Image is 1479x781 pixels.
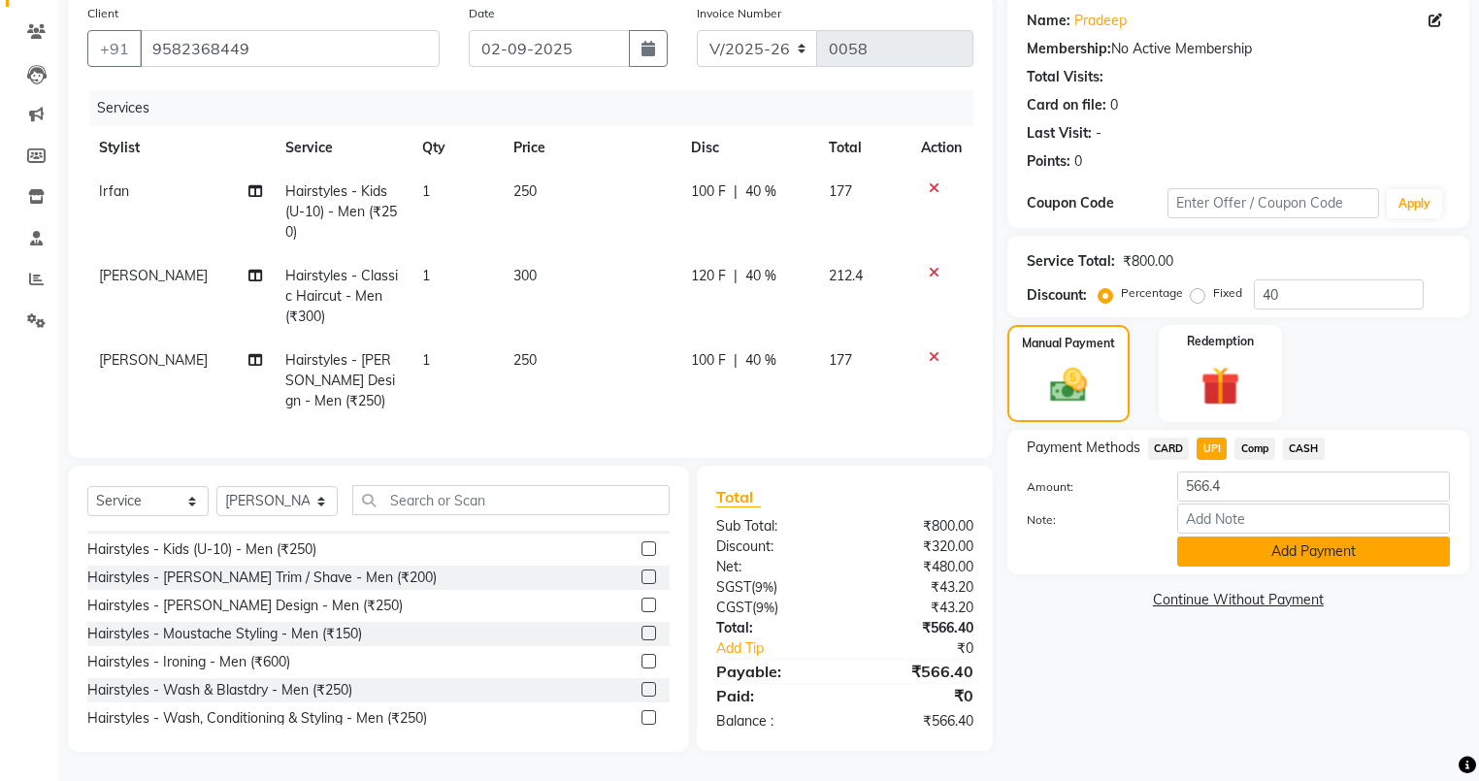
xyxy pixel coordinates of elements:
[1027,193,1167,213] div: Coupon Code
[1027,95,1106,115] div: Card on file:
[1012,478,1163,496] label: Amount:
[1167,188,1379,218] input: Enter Offer / Coupon Code
[1038,364,1099,407] img: _cash.svg
[844,598,987,618] div: ₹43.20
[87,30,142,67] button: +91
[1189,362,1252,410] img: _gift.svg
[1123,251,1173,272] div: ₹800.00
[1177,472,1450,502] input: Amount
[1283,438,1325,460] span: CASH
[716,487,761,507] span: Total
[844,711,987,732] div: ₹566.40
[691,350,726,371] span: 100 F
[869,638,988,659] div: ₹0
[1177,504,1450,534] input: Add Note
[87,708,427,729] div: Hairstyles - Wash, Conditioning & Styling - Men (₹250)
[844,577,987,598] div: ₹43.20
[87,624,362,644] div: Hairstyles - Moustache Styling - Men (₹150)
[1027,285,1087,306] div: Discount:
[829,267,863,284] span: 212.4
[422,267,430,284] span: 1
[679,126,817,170] th: Disc
[1096,123,1101,144] div: -
[469,5,495,22] label: Date
[140,30,440,67] input: Search by Name/Mobile/Email/Code
[87,596,403,616] div: Hairstyles - [PERSON_NAME] Design - Men (₹250)
[1074,11,1127,31] a: Pradeep
[1011,590,1465,610] a: Continue Without Payment
[513,182,537,200] span: 250
[87,5,118,22] label: Client
[1027,438,1140,458] span: Payment Methods
[745,181,776,202] span: 40 %
[87,539,316,560] div: Hairstyles - Kids (U-10) - Men (₹250)
[829,351,852,369] span: 177
[844,618,987,638] div: ₹566.40
[745,266,776,286] span: 40 %
[502,126,679,170] th: Price
[702,711,844,732] div: Balance :
[1027,39,1450,59] div: No Active Membership
[422,182,430,200] span: 1
[1027,39,1111,59] div: Membership:
[844,684,987,707] div: ₹0
[734,181,738,202] span: |
[1197,438,1227,460] span: UPI
[1213,284,1242,302] label: Fixed
[702,577,844,598] div: ( )
[87,126,274,170] th: Stylist
[817,126,909,170] th: Total
[1027,123,1092,144] div: Last Visit:
[1027,67,1103,87] div: Total Visits:
[87,568,437,588] div: Hairstyles - [PERSON_NAME] Trim / Shave - Men (₹200)
[702,598,844,618] div: ( )
[274,126,411,170] th: Service
[702,537,844,557] div: Discount:
[697,5,781,22] label: Invoice Number
[1148,438,1190,460] span: CARD
[844,537,987,557] div: ₹320.00
[1121,284,1183,302] label: Percentage
[755,579,773,595] span: 9%
[1012,511,1163,529] label: Note:
[1022,335,1115,352] label: Manual Payment
[1387,189,1442,218] button: Apply
[352,485,670,515] input: Search or Scan
[702,638,869,659] a: Add Tip
[734,266,738,286] span: |
[756,600,774,615] span: 9%
[691,266,726,286] span: 120 F
[99,267,208,284] span: [PERSON_NAME]
[99,182,129,200] span: Irfan
[1187,333,1254,350] label: Redemption
[1177,537,1450,567] button: Add Payment
[411,126,502,170] th: Qty
[87,652,290,672] div: Hairstyles - Ironing - Men (₹600)
[702,684,844,707] div: Paid:
[691,181,726,202] span: 100 F
[829,182,852,200] span: 177
[1110,95,1118,115] div: 0
[99,351,208,369] span: [PERSON_NAME]
[716,599,752,616] span: CGST
[285,267,398,325] span: Hairstyles - Classic Haircut - Men (₹300)
[702,618,844,638] div: Total:
[909,126,973,170] th: Action
[844,516,987,537] div: ₹800.00
[1074,151,1082,172] div: 0
[702,516,844,537] div: Sub Total:
[702,660,844,683] div: Payable:
[844,557,987,577] div: ₹480.00
[1027,151,1070,172] div: Points:
[513,351,537,369] span: 250
[844,660,987,683] div: ₹566.40
[89,90,988,126] div: Services
[285,351,395,409] span: Hairstyles - [PERSON_NAME] Design - Men (₹250)
[745,350,776,371] span: 40 %
[513,267,537,284] span: 300
[285,182,397,241] span: Hairstyles - Kids (U-10) - Men (₹250)
[734,350,738,371] span: |
[1027,11,1070,31] div: Name:
[702,557,844,577] div: Net:
[1027,251,1115,272] div: Service Total:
